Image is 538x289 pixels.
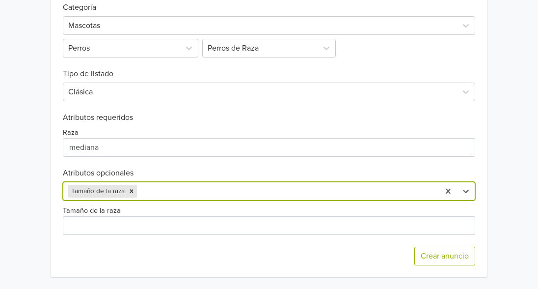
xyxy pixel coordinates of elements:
[414,247,475,265] button: Crear anuncio
[126,185,137,198] div: Remove Tamaño de la raza
[63,169,475,178] h6: Atributos opcionales
[63,127,79,138] label: Raza
[63,58,475,79] h6: Tipo de listado
[68,185,126,198] div: Tamaño de la raza
[63,113,475,122] h6: Atributos requeridos
[63,205,121,216] label: Tamaño de la raza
